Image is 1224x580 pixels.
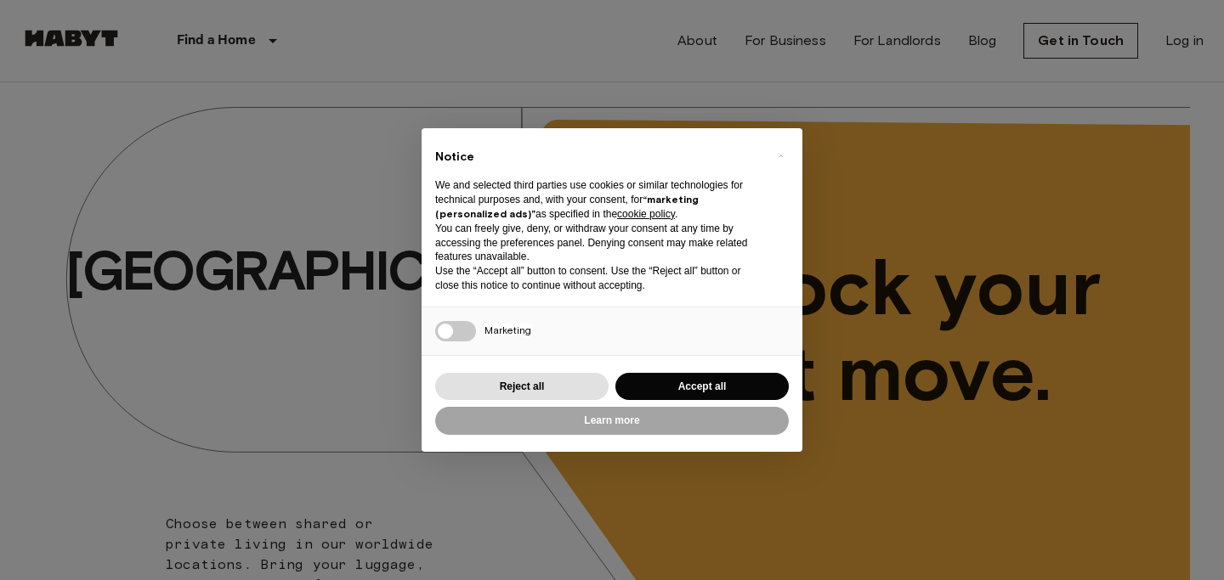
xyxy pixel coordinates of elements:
button: Reject all [435,373,609,401]
span: × [778,145,784,166]
h2: Notice [435,149,762,166]
p: We and selected third parties use cookies or similar technologies for technical purposes and, wit... [435,178,762,221]
p: You can freely give, deny, or withdraw your consent at any time by accessing the preferences pane... [435,222,762,264]
p: Use the “Accept all” button to consent. Use the “Reject all” button or close this notice to conti... [435,264,762,293]
button: Learn more [435,407,789,435]
button: Close this notice [767,142,794,169]
button: Accept all [615,373,789,401]
strong: “marketing (personalized ads)” [435,193,699,220]
span: Marketing [484,324,531,336]
a: cookie policy [617,208,675,220]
